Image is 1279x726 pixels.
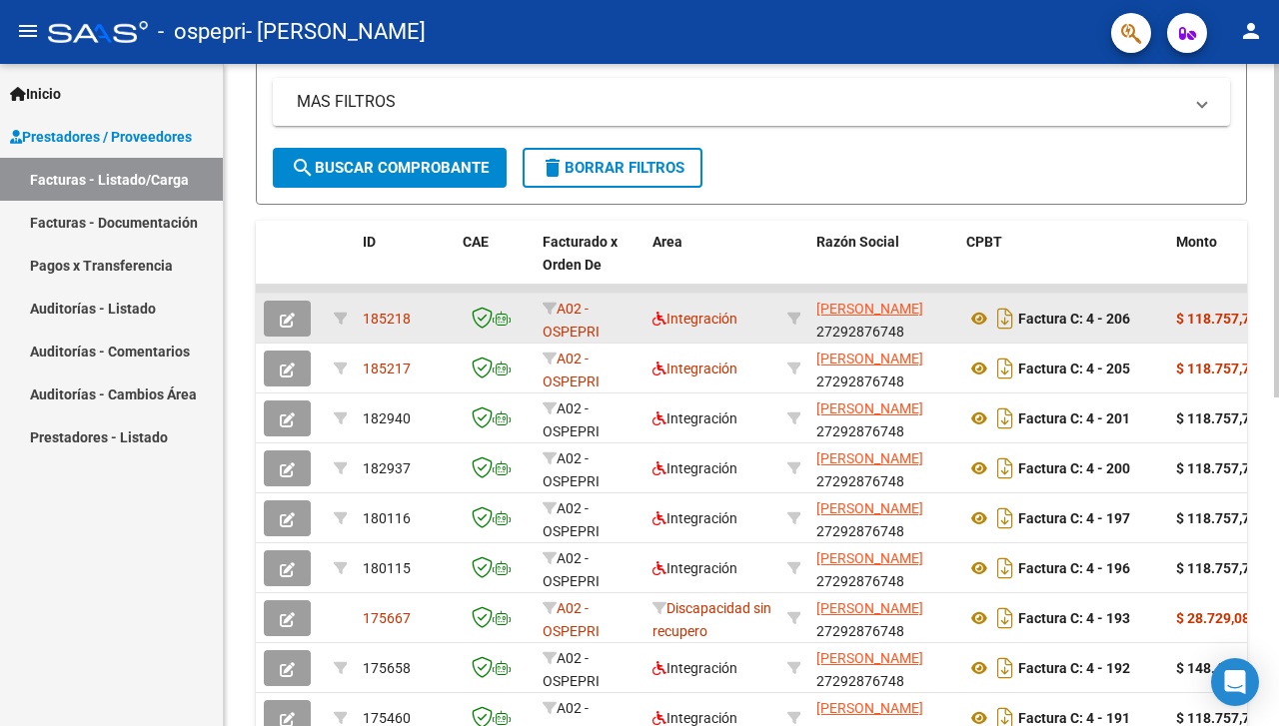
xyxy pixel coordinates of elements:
span: [PERSON_NAME] [816,351,923,366]
i: Descargar documento [992,502,1018,534]
span: A02 - OSPEPRI [543,600,600,639]
span: Integración [652,660,737,676]
span: A02 - OSPEPRI [543,450,600,489]
span: Facturado x Orden De [543,234,618,273]
span: - [PERSON_NAME] [246,10,426,54]
strong: $ 118.757,76 [1176,710,1258,726]
span: ID [363,234,376,250]
strong: Factura C: 4 - 197 [1018,510,1130,526]
span: CAE [463,234,489,250]
span: [PERSON_NAME] [816,700,923,716]
datatable-header-cell: CAE [455,221,535,309]
datatable-header-cell: Area [644,221,779,309]
strong: Factura C: 4 - 201 [1018,410,1130,426]
span: Monto [1176,234,1217,250]
span: A02 - OSPEPRI [543,301,600,340]
datatable-header-cell: CPBT [958,221,1168,309]
i: Descargar documento [992,452,1018,484]
strong: $ 28.729,08 [1176,610,1250,626]
strong: Factura C: 4 - 206 [1018,311,1130,327]
strong: Factura C: 4 - 200 [1018,460,1130,476]
span: [PERSON_NAME] [816,301,923,317]
span: [PERSON_NAME] [816,500,923,516]
strong: $ 118.757,76 [1176,311,1258,327]
span: Integración [652,311,737,327]
i: Descargar documento [992,552,1018,584]
span: 182937 [363,460,411,476]
div: 27292876748 [816,447,950,489]
div: 27292876748 [816,348,950,389]
div: 27292876748 [816,647,950,689]
span: [PERSON_NAME] [816,450,923,466]
span: Razón Social [816,234,899,250]
i: Descargar documento [992,402,1018,434]
span: Integración [652,510,737,526]
strong: $ 118.757,76 [1176,361,1258,376]
span: Inicio [10,83,61,105]
span: 182940 [363,410,411,426]
span: - ospepri [158,10,246,54]
strong: Factura C: 4 - 193 [1018,610,1130,626]
div: Open Intercom Messenger [1211,658,1259,706]
strong: $ 118.757,76 [1176,510,1258,526]
span: [PERSON_NAME] [816,550,923,566]
div: 27292876748 [816,397,950,439]
span: A02 - OSPEPRI [543,650,600,689]
i: Descargar documento [992,303,1018,335]
i: Descargar documento [992,602,1018,634]
span: 175460 [363,710,411,726]
span: CPBT [966,234,1002,250]
i: Descargar documento [992,353,1018,384]
span: Discapacidad sin recupero [652,600,771,639]
span: Area [652,234,682,250]
span: Integración [652,460,737,476]
div: 27292876748 [816,298,950,340]
strong: Factura C: 4 - 196 [1018,560,1130,576]
div: 27292876748 [816,597,950,639]
strong: Factura C: 4 - 192 [1018,660,1130,676]
datatable-header-cell: ID [355,221,455,309]
span: A02 - OSPEPRI [543,500,600,539]
datatable-header-cell: Facturado x Orden De [535,221,644,309]
button: Buscar Comprobante [273,148,507,188]
mat-panel-title: MAS FILTROS [297,91,1182,113]
span: 185218 [363,311,411,327]
button: Borrar Filtros [523,148,702,188]
span: 180116 [363,510,411,526]
span: Integración [652,710,737,726]
strong: $ 118.757,76 [1176,460,1258,476]
strong: $ 118.757,76 [1176,410,1258,426]
span: A02 - OSPEPRI [543,351,600,389]
mat-icon: person [1239,19,1263,43]
mat-icon: search [291,156,315,180]
span: 180115 [363,560,411,576]
div: 27292876748 [816,497,950,539]
span: [PERSON_NAME] [816,650,923,666]
span: [PERSON_NAME] [816,600,923,616]
span: 175658 [363,660,411,676]
span: A02 - OSPEPRI [543,400,600,439]
mat-icon: delete [541,156,565,180]
mat-expansion-panel-header: MAS FILTROS [273,78,1230,126]
mat-icon: menu [16,19,40,43]
span: Buscar Comprobante [291,159,489,177]
strong: Factura C: 4 - 205 [1018,361,1130,376]
span: [PERSON_NAME] [816,400,923,416]
span: Integración [652,410,737,426]
strong: $ 118.757,76 [1176,560,1258,576]
strong: $ 148.447,20 [1176,660,1258,676]
i: Descargar documento [992,652,1018,684]
div: 27292876748 [816,547,950,589]
span: Integración [652,361,737,376]
strong: Factura C: 4 - 191 [1018,710,1130,726]
span: Borrar Filtros [541,159,684,177]
span: Integración [652,560,737,576]
datatable-header-cell: Razón Social [808,221,958,309]
span: 185217 [363,361,411,376]
span: A02 - OSPEPRI [543,550,600,589]
span: Prestadores / Proveedores [10,126,192,148]
span: 175667 [363,610,411,626]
